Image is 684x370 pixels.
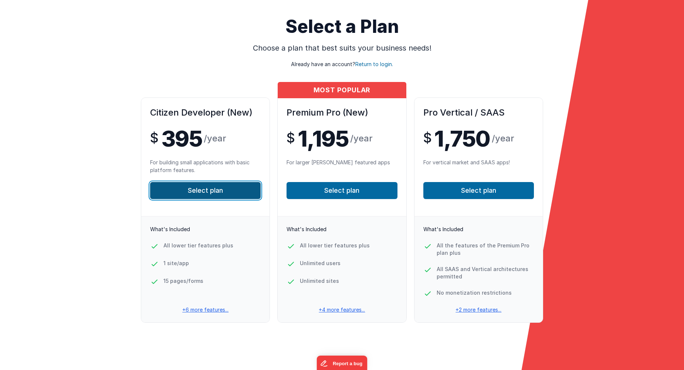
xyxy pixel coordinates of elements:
p: For building small applications with basic platform features. [150,158,261,173]
h3: Citizen Developer (New) [150,107,261,119]
p: Unlimited sites [300,277,339,285]
p: All lower tier features plus [163,242,233,249]
span: Most popular [278,82,406,98]
p: 1 site/app [163,260,189,267]
p: What's Included [150,226,261,233]
p: 15 pages/forms [163,277,203,285]
p: Choose a plan that best suits your business needs! [176,43,508,53]
h3: Pro Vertical / SAAS [423,107,534,119]
span: 1,750 [434,127,490,150]
p: Already have an account? [12,53,672,68]
p: For larger [PERSON_NAME] featured apps [287,158,397,173]
button: Return to login. [355,61,393,68]
span: $ [423,130,431,145]
button: Select plan [287,182,397,199]
p: +2 more features... [414,306,543,314]
span: /year [492,133,514,144]
p: What's Included [287,226,397,233]
p: Unlimited users [300,260,341,267]
p: All SAAS and Vertical architectures permitted [437,265,534,280]
span: $ [150,130,158,145]
p: All lower tier features plus [300,242,370,249]
button: Select plan [423,182,534,199]
span: 1,195 [298,127,349,150]
p: No monetization restrictions [437,289,512,297]
p: +6 more features... [141,306,270,314]
button: Select plan [150,182,261,199]
p: For vertical market and SAAS apps! [423,158,534,173]
span: /year [204,133,226,144]
p: +4 more features... [278,306,406,314]
p: What's Included [423,226,534,233]
span: Return to login. [355,61,393,67]
span: 395 [161,127,203,150]
span: /year [350,133,373,144]
p: Select a Plan [12,18,672,35]
p: All the features of the Premium Pro plan plus [437,242,534,257]
span: $ [287,130,295,145]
